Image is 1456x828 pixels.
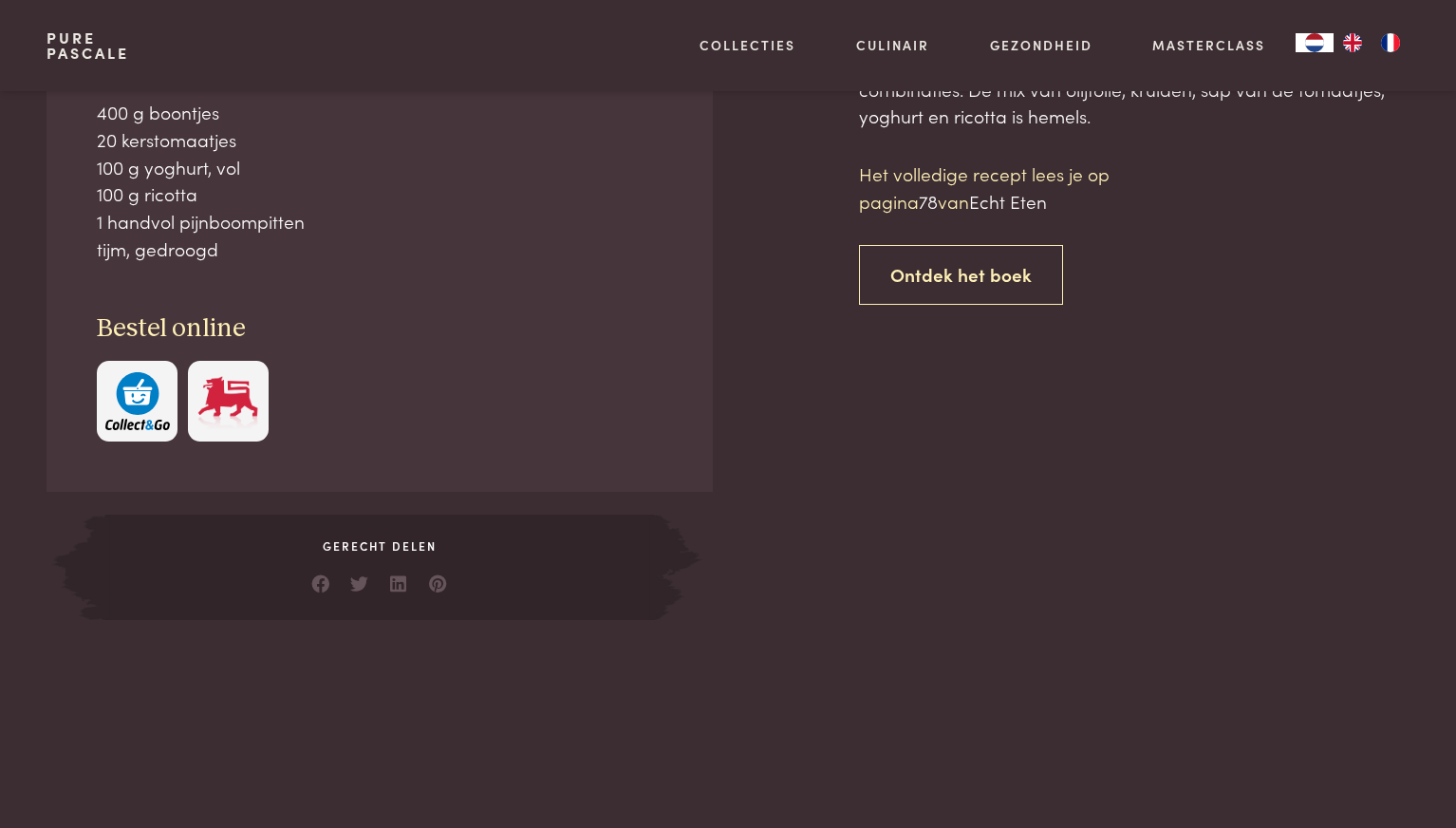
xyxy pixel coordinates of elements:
span: 78 [919,188,938,214]
a: PurePascale [47,30,129,61]
a: Culinair [856,35,929,55]
p: Het volledige recept lees je op pagina van [859,160,1182,215]
a: Masterclass [1152,35,1265,55]
div: 100 g ricotta [97,180,663,208]
a: NL [1296,33,1334,52]
a: Gezondheid [990,35,1092,55]
a: EN [1334,33,1372,52]
a: Collecties [700,35,795,55]
div: 1 handvol pijnboompitten [97,208,663,235]
aside: Language selected: Nederlands [1296,33,1409,52]
div: Language [1296,33,1334,52]
a: Ontdek het boek [859,245,1063,305]
div: 100 g yoghurt, vol [97,154,663,181]
a: FR [1372,33,1409,52]
img: c308188babc36a3a401bcb5cb7e020f4d5ab42f7cacd8327e500463a43eeb86c.svg [105,372,170,430]
ul: Language list [1334,33,1409,52]
span: Gerecht delen [105,537,654,555]
img: Delhaize [196,372,260,430]
span: Echt Eten [969,188,1047,214]
div: 20 kerstomaatjes [97,126,663,154]
h3: Bestel online [97,312,663,346]
div: tijm, gedroogd [97,235,663,263]
div: 400 g boontjes [97,99,663,126]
